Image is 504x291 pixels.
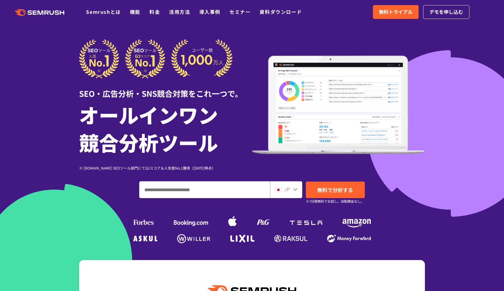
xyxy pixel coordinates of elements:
[306,182,365,198] a: 無料で分析する
[79,165,252,171] div: ※ [DOMAIN_NAME] SEOツール部門にてG2スコア＆人気度No.1獲得（[DATE]時点）
[140,182,270,198] input: ドメイン、キーワードまたはURLを入力してください
[86,8,121,15] a: Semrushとは
[169,8,190,15] a: 活用方法
[229,8,250,15] a: セミナー
[149,8,160,15] a: 料金
[317,186,353,194] span: 無料で分析する
[373,5,419,19] a: 無料トライアル
[130,8,140,15] a: 機能
[79,101,252,156] h1: オールインワン 競合分析ツール
[379,8,413,16] span: 無料トライアル
[423,5,469,19] a: デモを申し込む
[284,185,290,193] span: JP
[306,198,364,204] small: ※7日間無料でお試し。自動課金なし。
[199,8,220,15] a: 導入事例
[429,8,463,16] span: デモを申し込む
[260,8,302,15] a: 資料ダウンロード
[79,78,252,99] div: SEO・広告分析・SNS競合対策をこれ一つで。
